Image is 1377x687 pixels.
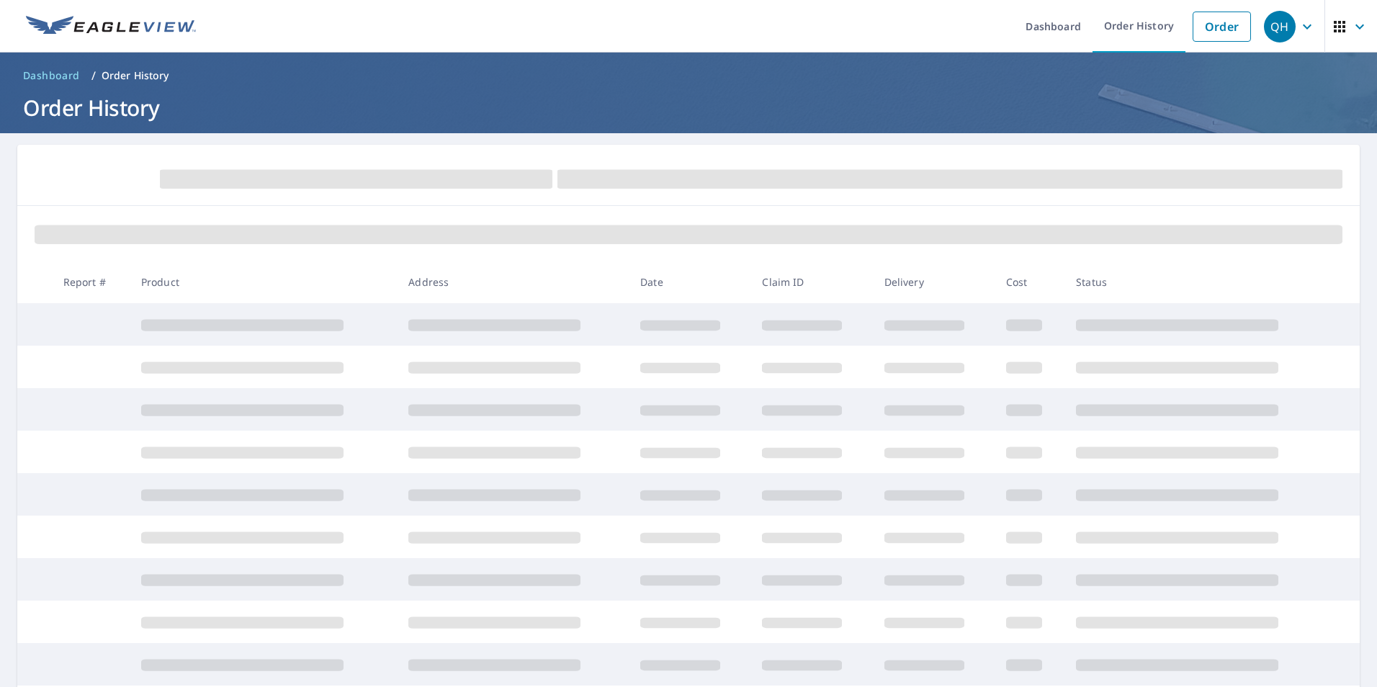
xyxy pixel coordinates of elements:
nav: breadcrumb [17,64,1360,87]
img: EV Logo [26,16,196,37]
th: Cost [995,261,1064,303]
th: Status [1064,261,1332,303]
th: Date [629,261,750,303]
li: / [91,67,96,84]
span: Dashboard [23,68,80,83]
p: Order History [102,68,169,83]
a: Order [1193,12,1251,42]
th: Address [397,261,629,303]
th: Product [130,261,398,303]
h1: Order History [17,93,1360,122]
th: Report # [52,261,130,303]
th: Delivery [873,261,995,303]
a: Dashboard [17,64,86,87]
div: QH [1264,11,1296,42]
th: Claim ID [750,261,872,303]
